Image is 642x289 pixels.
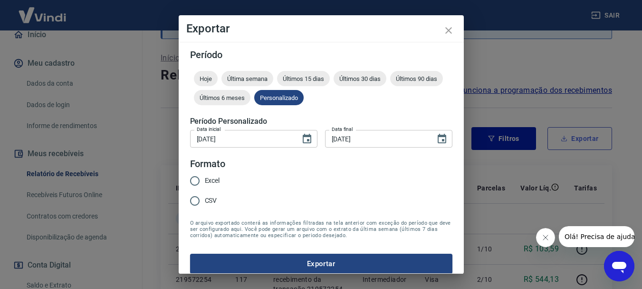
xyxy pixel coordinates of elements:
[190,157,226,171] legend: Formato
[190,220,452,239] span: O arquivo exportado conterá as informações filtradas na tela anterior com exceção do período que ...
[559,226,634,247] iframe: Mensagem da empresa
[190,50,452,60] h5: Período
[205,176,220,186] span: Excel
[325,130,429,148] input: DD/MM/YYYY
[205,196,217,206] span: CSV
[390,71,443,86] div: Últimos 90 dias
[221,75,273,82] span: Última semana
[297,130,316,149] button: Choose date, selected date is 19 de set de 2025
[190,130,294,148] input: DD/MM/YYYY
[277,71,330,86] div: Últimos 15 dias
[190,254,452,274] button: Exportar
[604,251,634,281] iframe: Botão para abrir a janela de mensagens
[390,75,443,82] span: Últimos 90 dias
[432,130,451,149] button: Choose date, selected date is 21 de set de 2025
[332,126,353,133] label: Data final
[334,75,386,82] span: Últimos 30 dias
[194,90,250,105] div: Últimos 6 meses
[254,94,304,101] span: Personalizado
[221,71,273,86] div: Última semana
[186,23,456,34] h4: Exportar
[6,7,80,14] span: Olá! Precisa de ajuda?
[254,90,304,105] div: Personalizado
[194,75,218,82] span: Hoje
[194,71,218,86] div: Hoje
[334,71,386,86] div: Últimos 30 dias
[190,117,452,126] h5: Período Personalizado
[194,94,250,101] span: Últimos 6 meses
[277,75,330,82] span: Últimos 15 dias
[437,19,460,42] button: close
[197,126,221,133] label: Data inicial
[536,228,555,247] iframe: Fechar mensagem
